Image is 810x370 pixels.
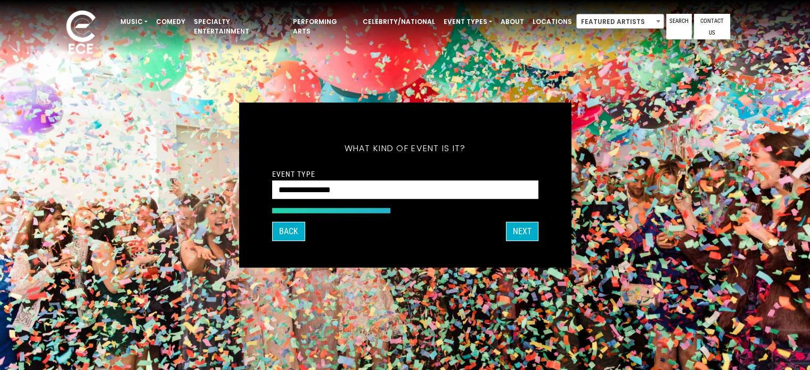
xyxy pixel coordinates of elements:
label: Event Type [272,169,315,178]
a: About [496,13,528,31]
a: Celebrity/National [358,13,439,31]
span: Featured Artists [576,14,664,29]
h5: What kind of event is it? [272,129,538,167]
button: Next [506,222,538,241]
button: Back [272,222,305,241]
a: Locations [528,13,576,31]
a: Comedy [152,13,190,31]
a: Search [666,14,692,39]
span: Featured Artists [577,14,664,29]
a: Music [116,13,152,31]
a: Specialty Entertainment [190,13,289,40]
img: ece_new_logo_whitev2-1.png [54,7,108,59]
a: Performing Arts [289,13,358,40]
a: Contact Us [694,14,730,39]
a: Event Types [439,13,496,31]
